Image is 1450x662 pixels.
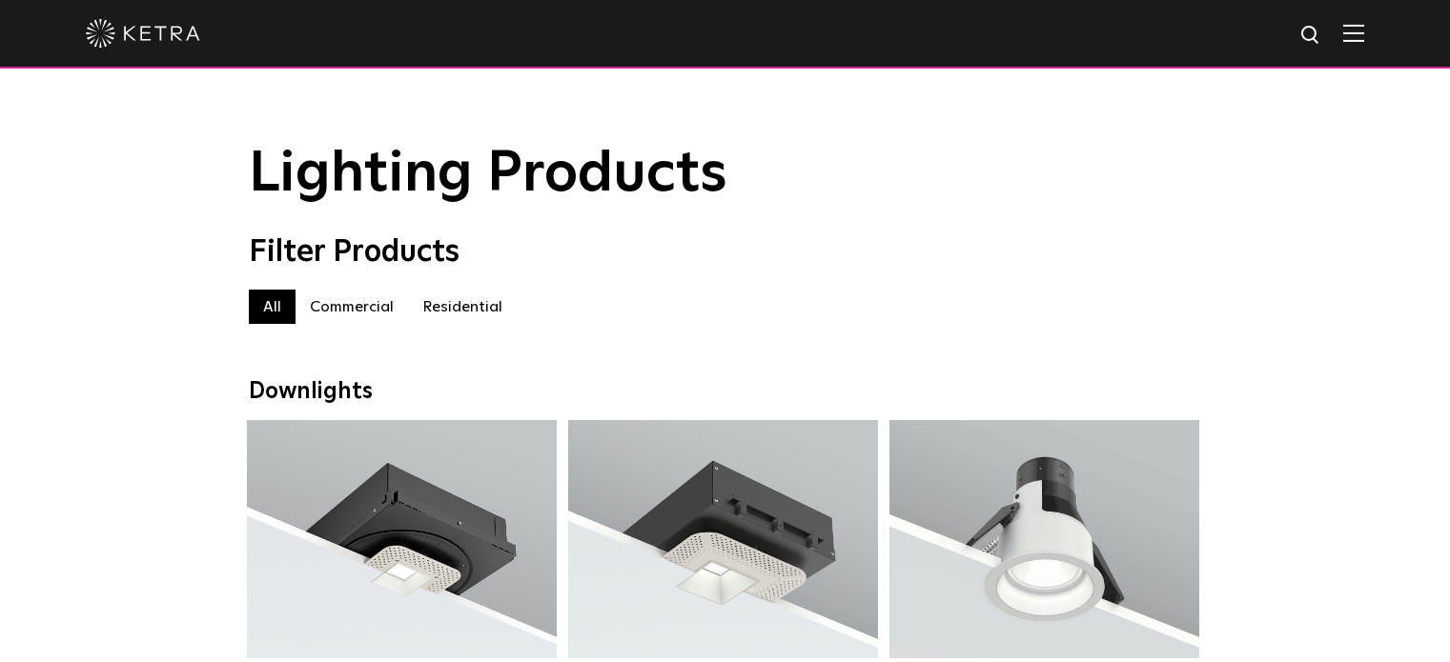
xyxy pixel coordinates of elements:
[86,19,200,48] img: ketra-logo-2019-white
[408,290,517,324] label: Residential
[249,378,1202,406] div: Downlights
[1343,24,1364,42] img: Hamburger%20Nav.svg
[249,290,296,324] label: All
[1299,24,1323,48] img: search icon
[249,146,727,203] span: Lighting Products
[249,234,1202,271] div: Filter Products
[296,290,408,324] label: Commercial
